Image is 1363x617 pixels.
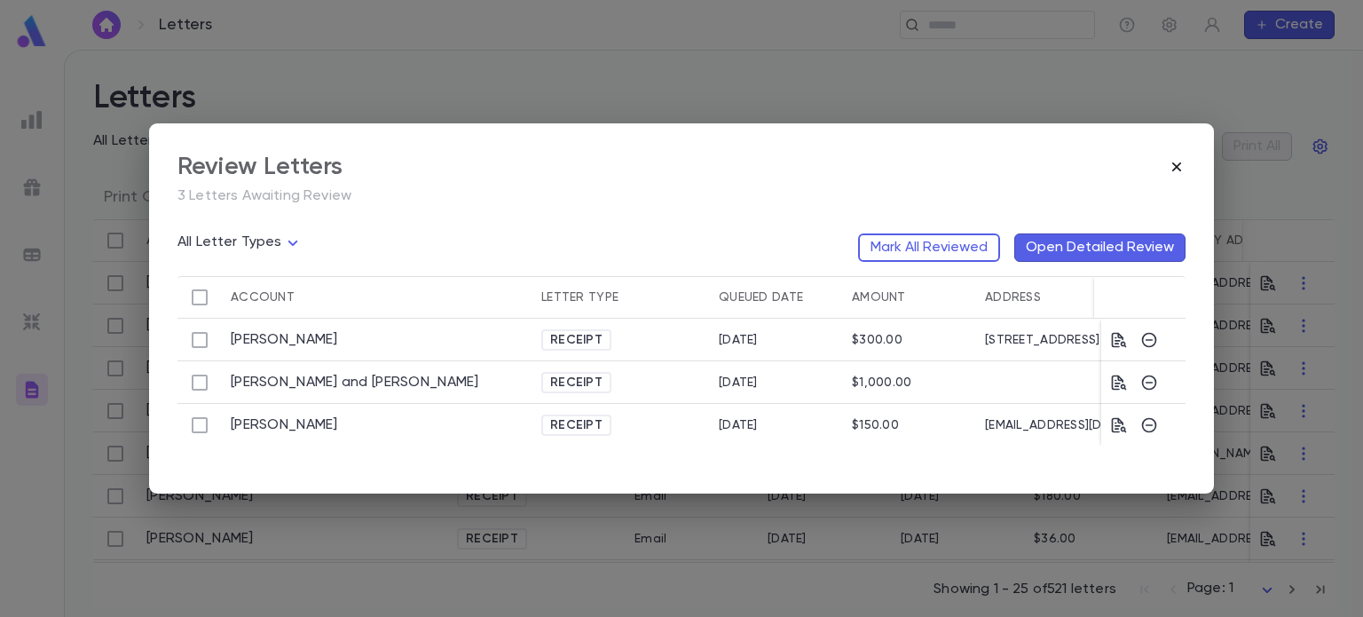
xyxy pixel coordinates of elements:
div: 9/19/2025 [719,418,758,432]
div: [EMAIL_ADDRESS][DOMAIN_NAME] [976,404,1287,447]
div: Letter Type [532,276,710,319]
div: Letter Type [541,276,618,319]
button: Preview [1110,416,1128,434]
span: All Letter Types [177,235,282,249]
button: Preview [1110,331,1128,349]
div: Address [976,276,1287,319]
button: Mark All Reviewed [858,233,1000,262]
div: Address [985,276,1041,319]
span: Receipt [543,333,610,347]
button: Skip [1140,331,1158,349]
button: Open Detailed Review [1014,233,1186,262]
div: Amount [852,276,906,319]
a: [PERSON_NAME] [231,416,338,434]
div: Queued Date [719,276,803,319]
div: Review Letters [177,152,343,182]
span: Receipt [543,376,610,390]
div: 3/31/2025 [719,376,758,390]
div: Queued Date [710,276,843,319]
div: $150.00 [852,418,899,432]
button: Skip [1140,374,1158,392]
a: [PERSON_NAME] and [PERSON_NAME] [231,374,479,392]
div: $300.00 [852,333,902,347]
p: 3 Letters Awaiting Review [177,187,1186,205]
div: 2/26/2025 [719,333,758,347]
button: Preview [1110,374,1128,392]
div: [STREET_ADDRESS] [976,319,1287,361]
span: Receipt [543,418,610,432]
div: $1,000.00 [852,376,912,390]
div: Amount [843,276,976,319]
a: [PERSON_NAME] [231,331,338,349]
button: Skip [1140,416,1158,434]
div: All Letter Types [177,229,303,257]
div: Account [231,276,295,319]
div: Account [222,276,532,319]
